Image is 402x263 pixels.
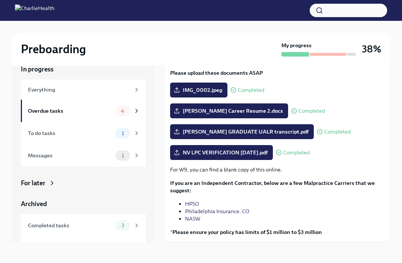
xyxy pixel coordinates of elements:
span: Completed [324,129,351,135]
span: Completed [299,108,325,114]
span: 1 [117,131,128,136]
span: IMG_0002.jpeg [175,86,222,94]
a: Messages1 [21,144,146,167]
label: NV LPC VERIFICATION [DATE].pdf [170,145,273,160]
a: HPSO [185,201,199,207]
div: Completed tasks [28,221,112,230]
div: To do tasks [28,129,112,137]
label: [PERSON_NAME] Career Resume 2.docx [170,103,288,118]
p: For W9, you can find a blank copy of this online. [170,166,384,173]
h2: Preboarding [21,42,86,57]
h3: 38% [362,42,381,56]
a: For later [21,179,146,187]
a: Overdue tasks4 [21,100,146,122]
span: Completed [238,87,264,93]
span: Completed [283,150,310,155]
div: Messages [28,151,112,160]
a: NASW [185,215,200,222]
label: [PERSON_NAME] GRADUATE UALR transcript.pdf [170,124,314,139]
a: To do tasks1 [21,122,146,144]
label: IMG_0002.jpeg [170,83,227,97]
strong: My progress [281,42,312,49]
div: For later [21,179,45,187]
div: Everything [28,86,130,94]
a: Everything [21,80,146,100]
span: [PERSON_NAME] Career Resume 2.docx [175,107,283,115]
a: Archived [21,199,146,208]
strong: If you are an Independent Contractor, below are a few Malpractice Carriers that we suggest: [170,180,375,194]
a: Completed tasks3 [21,214,146,237]
a: In progress [21,65,146,74]
span: NV LPC VERIFICATION [DATE].pdf [175,149,268,156]
strong: Please ensure your policy has limits of $1 million to $3 million [172,229,322,235]
span: 1 [117,153,128,158]
strong: Please upload these documents ASAP [170,70,263,76]
span: 3 [117,223,129,228]
span: [PERSON_NAME] GRADUATE UALR transcript.pdf [175,128,309,135]
img: CharlieHealth [15,4,54,16]
div: Overdue tasks [28,107,112,115]
span: 4 [117,108,129,114]
a: Philadelphia Insurance. CO [185,208,249,215]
